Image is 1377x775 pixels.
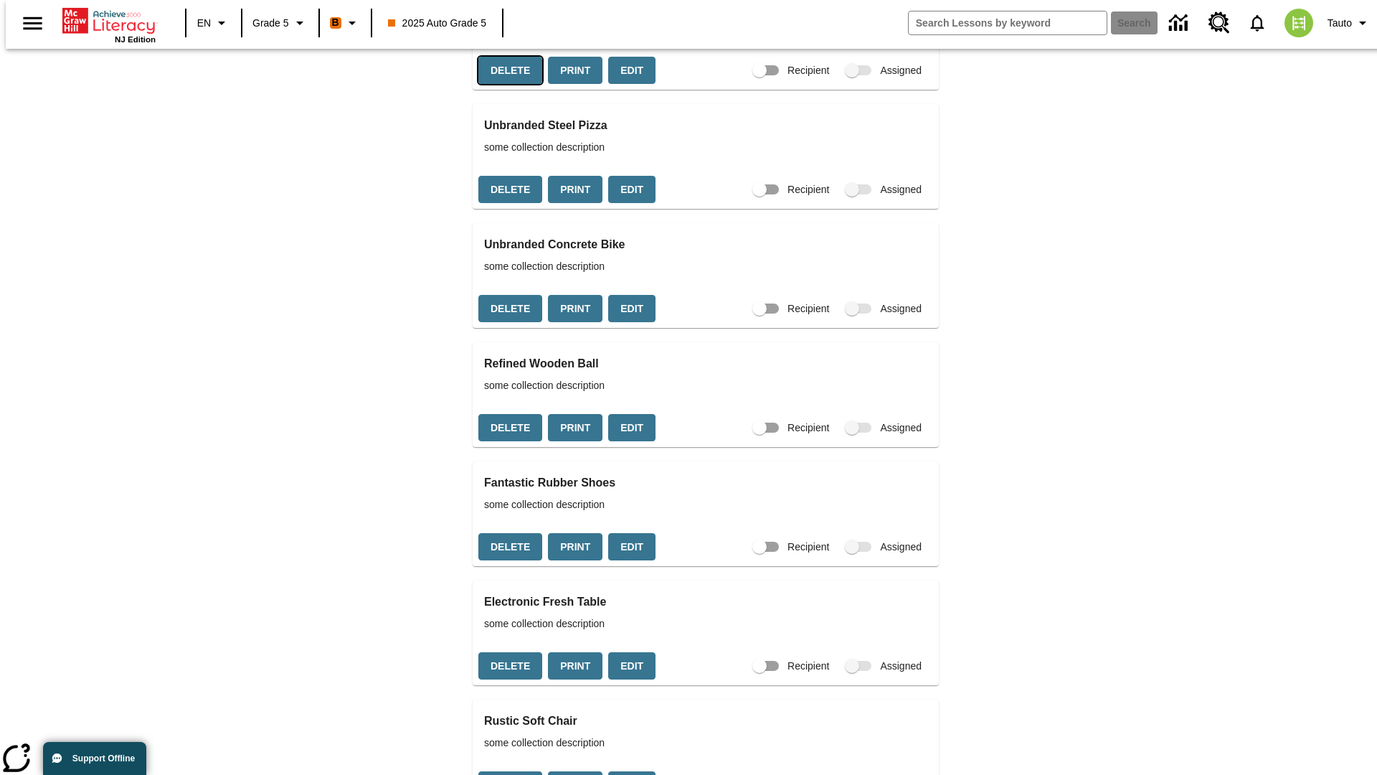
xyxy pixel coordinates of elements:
span: Support Offline [72,753,135,764]
span: Recipient [787,63,829,78]
button: Edit [608,57,656,85]
span: some collection description [484,616,927,631]
img: avatar image [1284,9,1313,37]
button: Print, will open in a new window [548,652,602,680]
span: Assigned [880,301,922,316]
span: some collection description [484,140,927,155]
a: Home [62,6,156,35]
button: Open side menu [11,2,54,44]
button: Edit [608,176,656,204]
span: EN [197,16,211,31]
div: Home [62,5,156,44]
h3: Rustic Soft Chair [484,711,927,731]
span: Assigned [880,63,922,78]
span: Assigned [880,659,922,674]
span: B [332,14,339,32]
h3: Unbranded Concrete Bike [484,235,927,255]
button: Print, will open in a new window [548,176,602,204]
button: Delete [478,533,542,561]
span: Recipient [787,421,829,436]
button: Delete [478,176,542,204]
span: NJ Edition [115,35,156,44]
button: Edit [608,414,656,442]
button: Delete [478,414,542,442]
button: Edit [608,295,656,323]
h3: Unbranded Steel Pizza [484,116,927,136]
button: Language: EN, Select a language [191,10,237,36]
button: Delete [478,295,542,323]
button: Delete [478,652,542,680]
button: Boost Class color is orange. Change class color [324,10,366,36]
span: Assigned [880,421,922,436]
span: some collection description [484,259,927,274]
button: Print, will open in a new window [548,57,602,85]
span: Recipient [787,301,829,316]
button: Delete [478,57,542,85]
span: Assigned [880,540,922,555]
a: Notifications [1239,4,1276,42]
span: Assigned [880,182,922,197]
button: Edit [608,652,656,680]
a: Resource Center, Will open in new tab [1200,4,1239,42]
span: some collection description [484,736,927,751]
span: Recipient [787,540,829,555]
input: search field [909,11,1107,34]
button: Print, will open in a new window [548,295,602,323]
button: Support Offline [43,742,146,775]
button: Grade: Grade 5, Select a grade [247,10,314,36]
h3: Fantastic Rubber Shoes [484,473,927,493]
span: Grade 5 [252,16,289,31]
span: Recipient [787,659,829,674]
span: some collection description [484,497,927,512]
button: Print, will open in a new window [548,414,602,442]
span: 2025 Auto Grade 5 [388,16,487,31]
h3: Electronic Fresh Table [484,592,927,612]
span: Recipient [787,182,829,197]
span: Tauto [1328,16,1352,31]
button: Print, will open in a new window [548,533,602,561]
button: Profile/Settings [1322,10,1377,36]
button: Select a new avatar [1276,4,1322,42]
a: Data Center [1160,4,1200,43]
button: Edit [608,533,656,561]
span: some collection description [484,378,927,393]
h3: Refined Wooden Ball [484,354,927,374]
